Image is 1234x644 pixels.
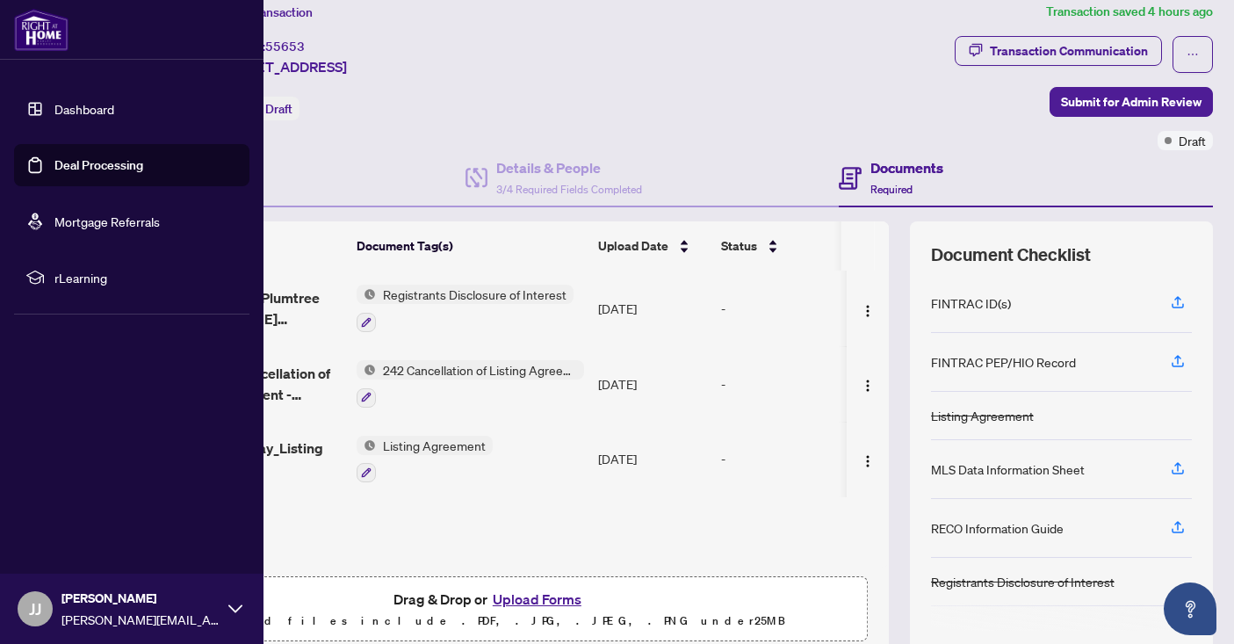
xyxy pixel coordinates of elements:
[54,213,160,229] a: Mortgage Referrals
[1179,131,1206,150] span: Draft
[721,374,856,394] div: -
[870,157,943,178] h4: Documents
[931,572,1115,591] div: Registrants Disclosure of Interest
[14,9,69,51] img: logo
[61,610,220,629] span: [PERSON_NAME][EMAIL_ADDRESS][DOMAIN_NAME]
[376,436,493,455] span: Listing Agreement
[218,56,347,77] span: [STREET_ADDRESS]
[854,294,882,322] button: Logo
[357,360,376,380] img: Status Icon
[861,304,875,318] img: Logo
[591,221,714,271] th: Upload Date
[854,370,882,398] button: Logo
[931,406,1034,425] div: Listing Agreement
[854,445,882,473] button: Logo
[591,271,714,346] td: [DATE]
[1046,2,1213,22] article: Transaction saved 4 hours ago
[393,588,587,611] span: Drag & Drop or
[721,299,856,318] div: -
[955,36,1162,66] button: Transaction Communication
[591,346,714,422] td: [DATE]
[487,588,587,611] button: Upload Forms
[496,157,642,178] h4: Details & People
[931,459,1085,479] div: MLS Data Information Sheet
[357,285,574,332] button: Status IconRegistrants Disclosure of Interest
[376,360,584,380] span: 242 Cancellation of Listing Agreement - Authority to Offer for Sale
[1050,87,1213,117] button: Submit for Admin Review
[29,597,41,621] span: JJ
[931,242,1091,267] span: Document Checklist
[598,236,668,256] span: Upload Date
[870,183,913,196] span: Required
[124,611,856,632] p: Supported files include .PDF, .JPG, .JPEG, .PNG under 25 MB
[54,268,237,287] span: rLearning
[990,37,1148,65] div: Transaction Communication
[496,183,642,196] span: 3/4 Required Fields Completed
[861,379,875,393] img: Logo
[1164,582,1216,635] button: Open asap
[357,436,376,455] img: Status Icon
[376,285,574,304] span: Registrants Disclosure of Interest
[1187,48,1199,61] span: ellipsis
[357,285,376,304] img: Status Icon
[931,352,1076,372] div: FINTRAC PEP/HIO Record
[1061,88,1202,116] span: Submit for Admin Review
[931,293,1011,313] div: FINTRAC ID(s)
[721,449,856,468] div: -
[357,360,584,408] button: Status Icon242 Cancellation of Listing Agreement - Authority to Offer for Sale
[54,101,114,117] a: Dashboard
[591,422,714,497] td: [DATE]
[113,577,867,642] span: Drag & Drop orUpload FormsSupported files include .PDF, .JPG, .JPEG, .PNG under25MB
[350,221,591,271] th: Document Tag(s)
[714,221,863,271] th: Status
[931,518,1064,538] div: RECO Information Guide
[61,589,220,608] span: [PERSON_NAME]
[265,39,305,54] span: 55653
[357,436,493,483] button: Status IconListing Agreement
[861,454,875,468] img: Logo
[265,101,292,117] span: Draft
[721,236,757,256] span: Status
[54,157,143,173] a: Deal Processing
[219,4,313,20] span: View Transaction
